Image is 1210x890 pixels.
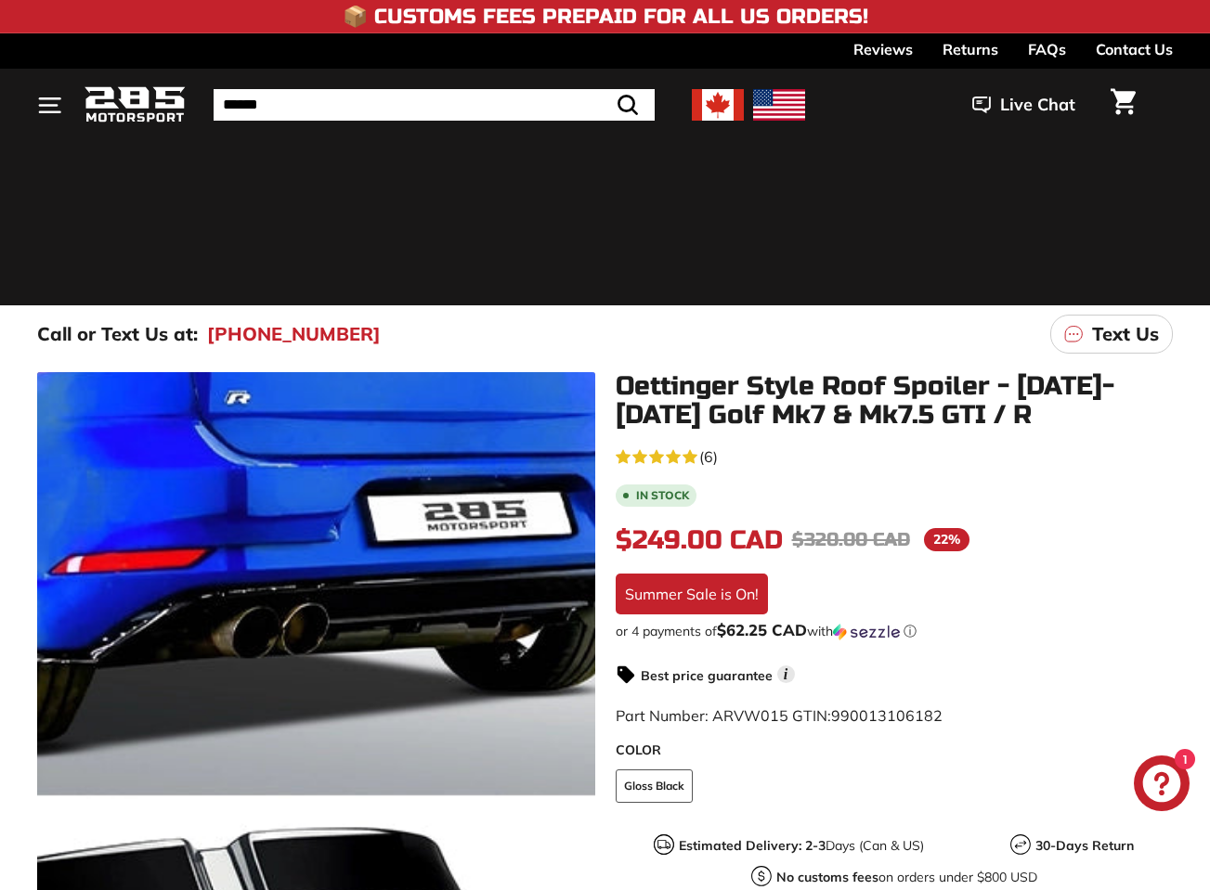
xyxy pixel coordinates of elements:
[1128,755,1195,816] inbox-online-store-chat: Shopify online store chat
[1028,33,1066,65] a: FAQs
[699,445,718,468] span: (6)
[616,574,768,614] div: Summer Sale is On!
[207,320,381,348] a: [PHONE_NUMBER]
[616,706,943,725] span: Part Number: ARVW015 GTIN:
[679,836,924,856] p: Days (Can & US)
[1096,33,1173,65] a: Contact Us
[679,837,826,854] strong: Estimated Delivery: 2-3
[343,6,868,28] h4: 📦 Customs Fees Prepaid for All US Orders!
[833,624,900,640] img: Sezzle
[84,84,186,127] img: Logo_285_Motorsport_areodynamics_components
[717,620,807,639] span: $62.25 CAD
[948,82,1099,128] button: Live Chat
[1099,73,1147,136] a: Cart
[1000,93,1075,117] span: Live Chat
[776,869,878,885] strong: No customs fees
[636,490,689,501] b: In stock
[776,868,1037,887] p: on orders under $800 USD
[1092,320,1159,348] p: Text Us
[1035,837,1134,854] strong: 30-Days Return
[924,528,969,551] span: 22%
[616,372,1174,430] h1: Oettinger Style Roof Spoiler - [DATE]-[DATE] Golf Mk7 & Mk7.5 GTI / R
[777,665,795,683] span: i
[616,741,1174,760] label: COLOR
[831,706,943,725] span: 990013106182
[1050,315,1173,354] a: Text Us
[616,622,1174,640] div: or 4 payments of with
[37,320,198,348] p: Call or Text Us at:
[616,444,1174,468] a: 4.7 rating (6 votes)
[214,89,655,121] input: Search
[943,33,998,65] a: Returns
[616,524,783,556] span: $249.00 CAD
[853,33,913,65] a: Reviews
[792,528,910,551] span: $320.00 CAD
[616,622,1174,640] div: or 4 payments of$62.25 CADwithSezzle Click to learn more about Sezzle
[641,667,773,684] strong: Best price guarantee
